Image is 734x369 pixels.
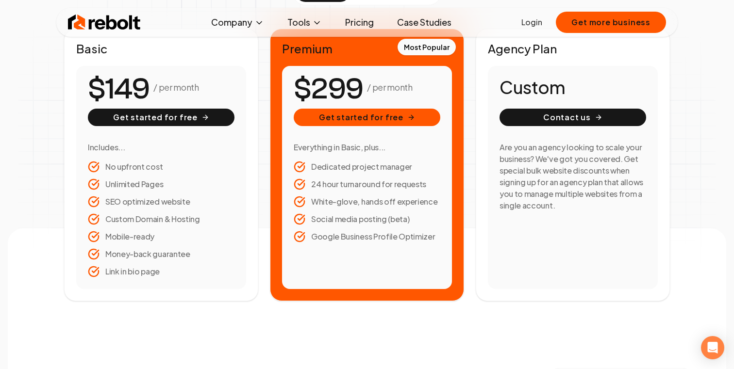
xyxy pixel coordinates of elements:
div: Open Intercom Messenger [701,336,724,359]
li: Dedicated project manager [294,161,440,173]
button: Get more business [556,12,666,33]
p: / per month [153,80,199,94]
button: Company [203,13,272,32]
h3: Includes... [88,142,234,153]
h2: Agency Plan [488,41,658,56]
a: Pricing [337,13,382,32]
h3: Everything in Basic, plus... [294,142,440,153]
h1: Custom [500,78,646,97]
li: White-glove, hands off experience [294,196,440,208]
li: Link in bio page [88,266,234,277]
li: No upfront cost [88,161,234,173]
number-flow-react: $149 [88,67,150,111]
button: Contact us [500,109,646,126]
h3: Are you an agency looking to scale your business? We've got you covered. Get special bulk website... [500,142,646,211]
li: Custom Domain & Hosting [88,213,234,225]
img: Rebolt Logo [68,13,141,32]
a: Login [521,16,542,28]
button: Tools [280,13,330,32]
li: Social media posting (beta) [294,213,440,225]
button: Get started for free [88,109,234,126]
number-flow-react: $299 [294,67,363,111]
li: 24 hour turnaround for requests [294,178,440,190]
div: Most Popular [398,39,456,55]
li: Unlimited Pages [88,178,234,190]
li: Google Business Profile Optimizer [294,231,440,242]
h2: Basic [76,41,246,56]
li: Mobile-ready [88,231,234,242]
button: Get started for free [294,109,440,126]
p: / per month [367,80,412,94]
li: SEO optimized website [88,196,234,208]
li: Money-back guarantee [88,248,234,260]
a: Case Studies [389,13,459,32]
h2: Premium [282,41,452,56]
